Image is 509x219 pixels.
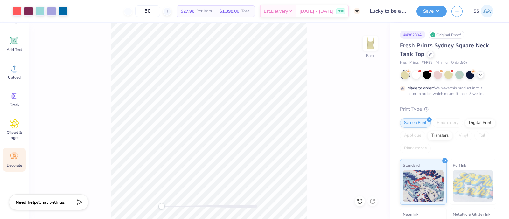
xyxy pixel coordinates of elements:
[7,163,22,168] span: Decorate
[400,106,496,113] div: Print Type
[400,131,425,140] div: Applique
[4,130,25,140] span: Clipart & logos
[8,75,21,80] span: Upload
[400,31,425,39] div: # 488280A
[264,8,288,15] span: Est. Delivery
[400,60,419,65] span: Fresh Prints
[365,5,412,17] input: Untitled Design
[453,162,466,168] span: Puff Ink
[433,118,463,128] div: Embroidery
[453,170,494,202] img: Puff Ink
[400,144,431,153] div: Rhinestones
[400,42,489,58] span: Fresh Prints Sydney Square Neck Tank Top
[181,8,194,15] span: $27.96
[455,131,472,140] div: Vinyl
[403,162,420,168] span: Standard
[453,211,490,217] span: Metallic & Glitter Ink
[403,211,418,217] span: Neon Ink
[403,170,444,202] img: Standard
[366,53,374,58] div: Back
[158,203,165,209] div: Accessibility label
[465,118,496,128] div: Digital Print
[16,199,38,205] strong: Need help?
[400,118,431,128] div: Screen Print
[408,85,486,97] div: We make this product in this color to order, which means it takes 8 weeks.
[364,37,377,50] img: Back
[427,131,453,140] div: Transfers
[241,8,251,15] span: Total
[220,8,239,15] span: $1,398.00
[474,131,489,140] div: Foil
[10,102,19,107] span: Greek
[338,9,344,13] span: Free
[471,5,496,17] a: SS
[436,60,468,65] span: Minimum Order: 50 +
[7,47,22,52] span: Add Text
[38,199,65,205] span: Chat with us.
[135,5,160,17] input: – –
[429,31,464,39] div: Original Proof
[481,5,493,17] img: Shefali Sharma
[299,8,334,15] span: [DATE] - [DATE]
[408,86,434,91] strong: Made to order:
[473,8,479,15] span: SS
[196,8,212,15] span: Per Item
[416,6,447,17] button: Save
[422,60,433,65] span: # FP82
